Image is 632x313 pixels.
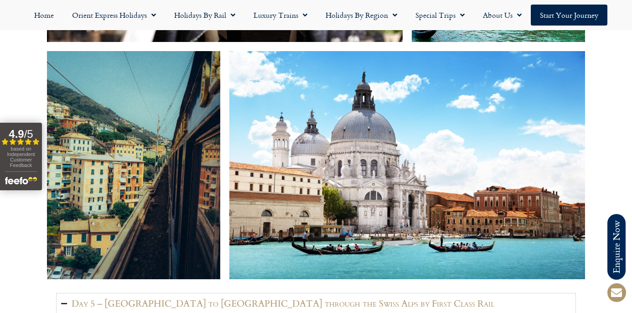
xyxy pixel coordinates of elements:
a: Start your Journey [531,5,607,26]
a: Holidays by Region [316,5,406,26]
a: Holidays by Rail [165,5,244,26]
a: Home [25,5,63,26]
nav: Menu [5,5,627,26]
a: About Us [474,5,531,26]
a: Special Trips [406,5,474,26]
a: Orient Express Holidays [63,5,165,26]
h2: Day 5 – [GEOGRAPHIC_DATA] to [GEOGRAPHIC_DATA] through the Swiss Alps by First Class Rail [72,298,494,309]
img: Grand Canal and Basilica Santa Maria della Salute, Venice, Italy [229,51,585,279]
a: Luxury Trains [244,5,316,26]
